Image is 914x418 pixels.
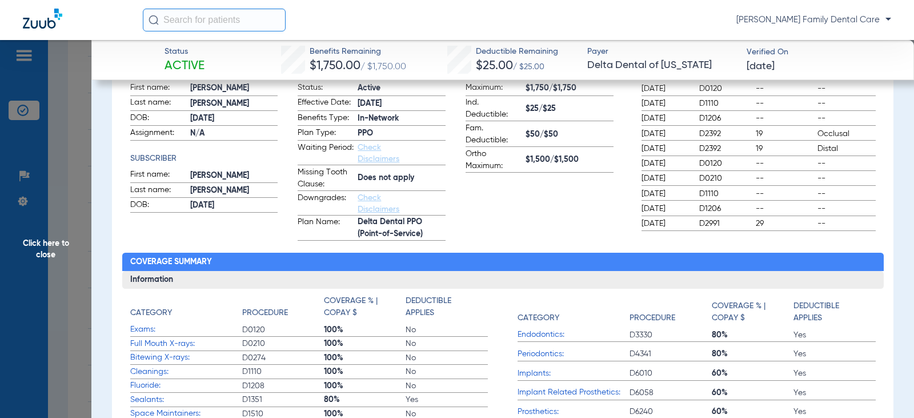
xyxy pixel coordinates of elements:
[699,128,751,140] span: D2392
[526,82,614,94] span: $1,750/$1,750
[699,113,751,124] span: D1206
[406,295,487,323] app-breakdown-title: Deductible Applies
[756,98,813,109] span: --
[190,98,278,110] span: [PERSON_NAME]
[23,9,62,29] img: Zuub Logo
[298,127,354,141] span: Plan Type:
[406,338,487,349] span: No
[130,127,186,141] span: Assignment:
[756,113,813,124] span: --
[466,122,522,146] span: Fam. Deductible:
[406,366,487,377] span: No
[526,129,614,141] span: $50/$50
[747,46,896,58] span: Verified On
[130,338,242,350] span: Full Mouth X-rays:
[630,329,711,341] span: D3330
[130,112,186,126] span: DOB:
[324,366,406,377] span: 100%
[298,112,354,126] span: Benefits Type:
[324,324,406,336] span: 100%
[756,143,813,154] span: 19
[466,82,522,95] span: Maximum:
[630,312,675,324] h4: Procedure
[756,218,813,229] span: 29
[817,98,875,109] span: --
[190,200,278,212] span: [DATE]
[324,394,406,405] span: 80%
[298,97,354,110] span: Effective Date:
[476,46,558,58] span: Deductible Remaining
[324,352,406,364] span: 100%
[793,348,875,360] span: Yes
[466,97,522,121] span: Ind. Deductible:
[630,295,711,328] app-breakdown-title: Procedure
[756,173,813,184] span: --
[699,188,751,200] span: D1110
[324,380,406,392] span: 100%
[242,324,324,336] span: D0120
[130,169,186,182] span: First name:
[165,58,205,74] span: Active
[699,83,751,94] span: D0120
[712,368,793,379] span: 60%
[630,348,711,360] span: D4341
[242,295,324,323] app-breakdown-title: Procedure
[793,329,875,341] span: Yes
[712,406,793,417] span: 60%
[518,406,630,418] span: Prosthetics:
[149,15,159,25] img: Search Icon
[358,98,446,110] span: [DATE]
[642,158,689,169] span: [DATE]
[130,295,242,323] app-breakdown-title: Category
[817,83,875,94] span: --
[756,188,813,200] span: --
[699,98,751,109] span: D1110
[358,113,446,125] span: In-Network
[642,128,689,140] span: [DATE]
[699,173,751,184] span: D0210
[793,300,869,324] h4: Deductible Applies
[526,154,614,166] span: $1,500/$1,500
[310,60,360,72] span: $1,750.00
[406,394,487,405] span: Yes
[360,62,406,71] span: / $1,750.00
[712,387,793,399] span: 60%
[756,128,813,140] span: 19
[130,153,278,165] h4: Subscriber
[324,295,406,323] app-breakdown-title: Coverage % | Copay $
[642,188,689,200] span: [DATE]
[122,253,884,271] h2: Coverage Summary
[518,312,559,324] h4: Category
[130,184,186,198] span: Last name:
[190,185,278,197] span: [PERSON_NAME]
[324,295,400,319] h4: Coverage % | Copay $
[130,307,172,319] h4: Category
[518,348,630,360] span: Periodontics:
[793,406,875,417] span: Yes
[817,158,875,169] span: --
[298,216,354,240] span: Plan Name:
[165,46,205,58] span: Status
[130,380,242,392] span: Fluoride:
[817,128,875,140] span: Occlusal
[699,143,751,154] span: D2392
[298,82,354,95] span: Status:
[587,46,736,58] span: Payer
[793,387,875,399] span: Yes
[630,387,711,399] span: D6058
[756,83,813,94] span: --
[190,128,278,140] span: N/A
[756,203,813,214] span: --
[699,218,751,229] span: D2991
[406,295,482,319] h4: Deductible Applies
[242,366,324,377] span: D1110
[130,97,186,110] span: Last name:
[130,324,242,336] span: Exams:
[310,46,406,58] span: Benefits Remaining
[642,113,689,124] span: [DATE]
[143,9,286,31] input: Search for patients
[130,199,186,213] span: DOB:
[642,173,689,184] span: [DATE]
[518,387,630,399] span: Implant Related Prosthetics:
[358,172,446,184] span: Does not apply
